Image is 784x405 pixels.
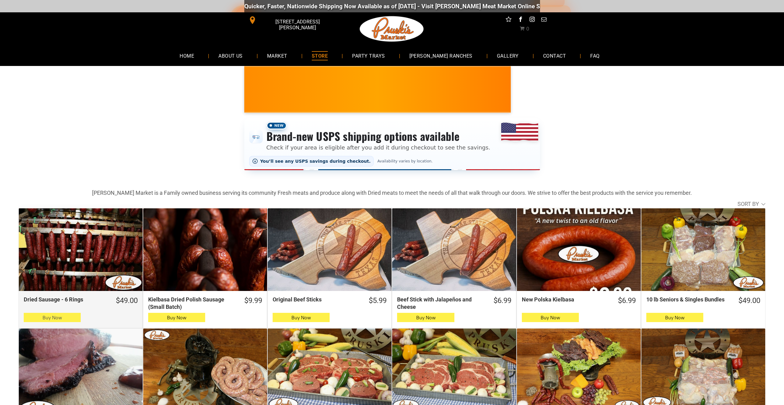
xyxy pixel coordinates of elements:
[499,94,620,104] span: [PERSON_NAME] MARKET
[258,47,297,64] a: MARKET
[505,15,513,25] a: Social network
[738,296,760,305] div: $49.00
[235,3,608,10] div: Quicker, Faster, Nationwide Shipping Now Available as of [DATE] - Visit [PERSON_NAME] Meat Market...
[19,208,143,291] a: Dried Sausage - 6 Rings
[266,122,287,129] span: New
[392,208,516,291] a: Beef Stick with Jalapeños and Cheese
[665,315,684,321] span: Buy Now
[266,143,490,152] p: Check if your area is eligible after you add it during checkout to see the savings.
[641,296,765,305] a: $49.0010 lb Seniors & Singles Bundles
[541,315,560,321] span: Buy Now
[618,296,636,305] div: $6.99
[268,208,392,291] a: Original Beef Sticks
[343,47,394,64] a: PARTY TRAYS
[260,159,371,164] span: You’ll see any USPS savings during checkout.
[522,313,579,322] button: Buy Now
[148,296,233,310] div: Kielbasa Dried Polish Sausage (Small Batch)
[143,296,267,310] a: $9.99Kielbasa Dried Polish Sausage (Small Batch)
[273,313,330,322] button: Buy Now
[517,296,641,305] a: $6.99New Polska Kielbasa
[244,15,339,25] a: [STREET_ADDRESS][PERSON_NAME]
[143,208,267,291] a: Kielbasa Dried Polish Sausage (Small Batch)
[517,208,641,291] a: New Polska Kielbasa
[24,296,104,303] div: Dried Sausage - 6 Rings
[646,296,727,303] div: 10 lb Seniors & Singles Bundles
[581,47,609,64] a: FAQ
[494,296,511,305] div: $6.99
[148,313,205,322] button: Buy Now
[268,296,392,305] a: $5.99Original Beef Sticks
[291,315,311,321] span: Buy Now
[397,313,454,322] button: Buy Now
[528,15,536,25] a: instagram
[266,129,490,143] h3: Brand-new USPS shipping options available
[19,296,143,305] a: $49.00Dried Sausage - 6 Rings
[392,296,516,310] a: $6.99Beef Stick with Jalapeños and Cheese
[516,15,524,25] a: facebook
[534,47,575,64] a: CONTACT
[43,315,62,321] span: Buy Now
[92,190,692,196] strong: [PERSON_NAME] Market is a Family owned business serving its community Fresh meats and produce alo...
[400,47,482,64] a: [PERSON_NAME] RANCHES
[209,47,252,64] a: ABOUT US
[244,296,262,305] div: $9.99
[167,315,186,321] span: Buy Now
[522,296,607,303] div: New Polska Kielbasa
[376,159,434,163] span: Availability varies by location.
[646,313,703,322] button: Buy Now
[397,296,482,310] div: Beef Stick with Jalapeños and Cheese
[258,16,337,34] span: [STREET_ADDRESS][PERSON_NAME]
[359,12,425,46] img: Pruski-s+Market+HQ+Logo2-1920w.png
[488,47,528,64] a: GALLERY
[369,296,387,305] div: $5.99
[526,26,529,32] span: 0
[416,315,436,321] span: Buy Now
[273,296,357,303] div: Original Beef Sticks
[303,47,337,64] a: STORE
[641,208,765,291] a: 10 lb Seniors &amp; Singles Bundles
[24,313,81,322] button: Buy Now
[244,118,540,170] div: Shipping options announcement
[540,15,548,25] a: email
[116,296,138,305] div: $49.00
[170,47,203,64] a: HOME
